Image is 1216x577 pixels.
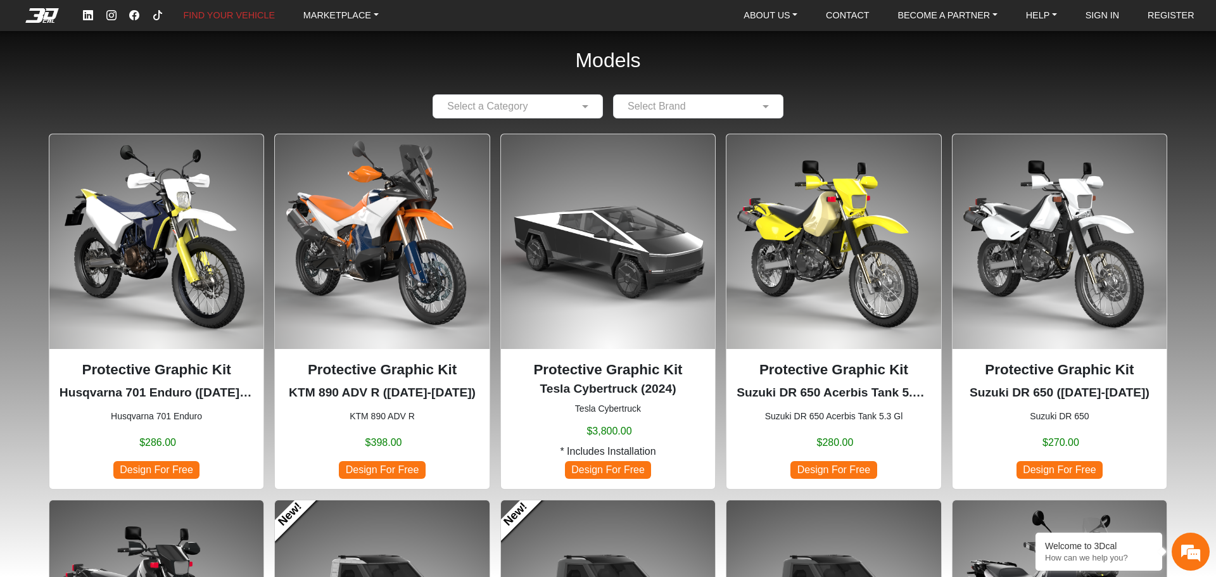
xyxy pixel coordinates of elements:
img: DR 6501996-2024 [953,134,1167,348]
span: $286.00 [139,435,176,450]
span: * Includes Installation [560,444,655,459]
img: 890 ADV R null2023-2025 [275,134,489,348]
small: KTM 890 ADV R [285,410,479,423]
span: $280.00 [817,435,854,450]
div: Minimize live chat window [208,6,238,37]
div: Suzuki DR 650 Acerbis Tank 5.3 Gl [726,134,941,489]
div: Articles [163,374,241,414]
a: ABOUT US [738,6,802,25]
small: Suzuki DR 650 [963,410,1156,423]
div: Welcome to 3Dcal [1045,541,1153,551]
span: Design For Free [790,461,877,478]
p: Husqvarna 701 Enduro (2016-2024) [60,384,253,402]
img: DR 650Acerbis Tank 5.3 Gl1996-2024 [726,134,940,348]
p: Protective Graphic Kit [60,359,253,381]
img: Cybertrucknull2024 [501,134,715,348]
p: How can we help you? [1045,553,1153,562]
p: Suzuki DR 650 (1996-2024) [963,384,1156,402]
div: FAQs [85,374,163,414]
p: Protective Graphic Kit [737,359,930,381]
div: Chat with us now [85,67,232,83]
p: Suzuki DR 650 Acerbis Tank 5.3 Gl (1996-2024) [737,384,930,402]
textarea: Type your message and hit 'Enter' [6,330,241,374]
p: KTM 890 ADV R (2023-2025) [285,384,479,402]
small: Suzuki DR 650 Acerbis Tank 5.3 Gl [737,410,930,423]
small: Husqvarna 701 Enduro [60,410,253,423]
div: Suzuki DR 650 [952,134,1167,489]
small: Tesla Cybertruck [511,402,705,415]
a: SIGN IN [1080,6,1125,25]
a: MARKETPLACE [298,6,384,25]
span: $3,800.00 [586,424,631,439]
span: Design For Free [339,461,425,478]
div: Tesla Cybertruck [500,134,716,489]
div: Husqvarna 701 Enduro [49,134,264,489]
p: Protective Graphic Kit [511,359,705,381]
span: Design For Free [565,461,651,478]
div: KTM 890 ADV R [274,134,490,489]
img: 701 Enduronull2016-2024 [49,134,263,348]
a: FIND YOUR VEHICLE [179,6,280,25]
span: Conversation [6,396,85,405]
span: We're online! [73,149,175,269]
a: New! [490,490,541,541]
span: Design For Free [113,461,199,478]
span: Design For Free [1016,461,1103,478]
a: REGISTER [1143,6,1200,25]
a: BECOME A PARTNER [892,6,1002,25]
a: CONTACT [821,6,874,25]
a: New! [265,490,316,541]
span: $398.00 [365,435,402,450]
div: Navigation go back [14,65,33,84]
p: Protective Graphic Kit [963,359,1156,381]
p: Protective Graphic Kit [285,359,479,381]
p: Tesla Cybertruck (2024) [511,380,705,398]
a: HELP [1021,6,1062,25]
span: $270.00 [1042,435,1079,450]
h2: Models [575,32,640,89]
